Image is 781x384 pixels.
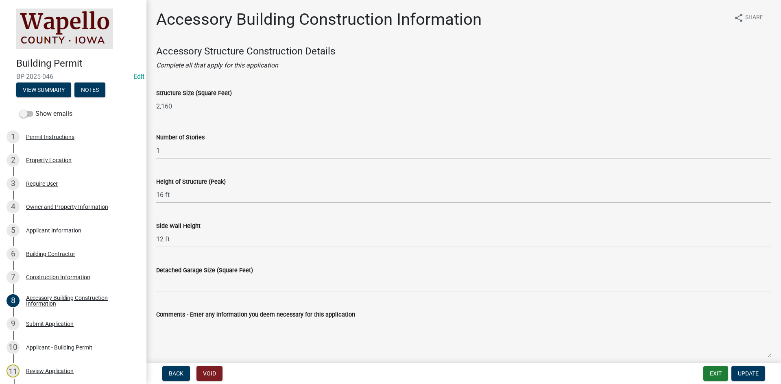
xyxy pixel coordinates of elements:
div: 1 [7,130,20,143]
wm-modal-confirm: Notes [74,87,105,93]
div: Applicant Information [26,228,81,233]
div: 11 [7,364,20,377]
span: BP-2025-046 [16,73,130,80]
label: Height of Structure (Peak) [156,179,226,185]
div: 5 [7,224,20,237]
span: Share [745,13,763,23]
i: share [734,13,744,23]
label: Structure Size (Square Feet) [156,91,232,96]
button: shareShare [727,10,770,26]
button: Exit [703,366,728,381]
div: Accessory Building Construction Information [26,295,133,306]
div: Review Application [26,368,74,374]
div: 4 [7,200,20,213]
div: 10 [7,341,20,354]
button: Update [731,366,765,381]
div: Building Contractor [26,251,75,257]
i: Complete all that apply for this application [156,61,278,69]
div: 2 [7,154,20,167]
button: View Summary [16,82,71,97]
div: 8 [7,294,20,307]
button: Notes [74,82,105,97]
wm-modal-confirm: Edit Application Number [133,73,144,80]
div: Owner and Property Information [26,204,108,210]
label: Detached Garage Size (Square Feet) [156,268,253,273]
div: 6 [7,247,20,260]
label: Show emails [20,109,72,119]
div: Construction Information [26,274,90,280]
div: Require User [26,181,58,187]
label: Number of Stories [156,135,205,141]
button: Void [196,366,223,381]
div: Applicant - Building Permit [26,345,92,350]
h4: Building Permit [16,58,140,69]
div: 9 [7,317,20,330]
span: Back [169,370,183,377]
h1: Accessory Building Construction Information [156,10,482,29]
label: Comments - Enter any information you deem necessary for this application [156,312,355,318]
img: Wapello County, Iowa [16,9,113,49]
label: Side Wall Height [156,223,201,229]
h4: Accessory Structure Construction Details [156,46,771,57]
div: 3 [7,177,20,190]
div: Property Location [26,157,72,163]
button: Back [162,366,190,381]
div: Submit Application [26,321,74,327]
div: 7 [7,271,20,284]
a: Edit [133,73,144,80]
wm-modal-confirm: Summary [16,87,71,93]
span: Update [738,370,759,377]
div: Permit Instructions [26,134,74,140]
